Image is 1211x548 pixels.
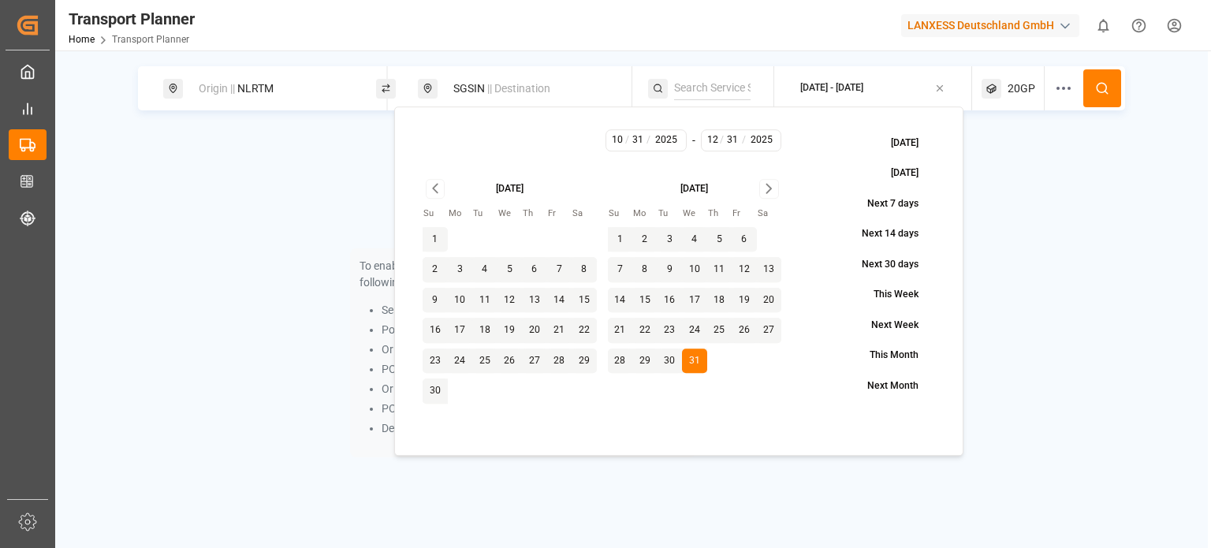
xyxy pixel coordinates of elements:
input: Search Service String [674,76,751,100]
button: 7 [608,257,633,282]
button: 11 [472,288,497,313]
button: 15 [572,288,597,313]
button: 27 [522,349,547,374]
th: Monday [448,207,473,222]
button: 14 [547,288,572,313]
div: SGSIN [444,74,614,103]
span: / [625,133,629,147]
button: 14 [608,288,633,313]
button: 20 [757,288,782,313]
button: Help Center [1121,8,1157,43]
button: This Week [837,281,935,309]
button: [DATE] - [DATE] [784,73,963,104]
button: 25 [472,349,497,374]
th: Monday [632,207,658,222]
th: Friday [732,207,757,222]
button: 8 [572,257,597,282]
th: Sunday [423,207,448,222]
span: / [646,133,650,147]
button: 3 [448,257,473,282]
li: Destination and Service String [382,420,687,437]
button: 22 [632,318,658,343]
div: Transport Planner [69,7,195,31]
button: 24 [682,318,707,343]
span: / [742,133,746,147]
button: 13 [522,288,547,313]
li: Origin and Service String [382,381,687,397]
a: Home [69,34,95,45]
button: 10 [448,288,473,313]
li: Origin and Destination [382,341,687,358]
p: To enable searching, add ETA, ETD, containerType and one of the following: [360,258,687,291]
button: LANXESS Deutschland GmbH [901,10,1086,40]
button: 4 [472,257,497,282]
button: 23 [423,349,448,374]
li: Port Pair [382,322,687,338]
input: D [628,133,648,147]
th: Wednesday [497,207,523,222]
button: 26 [732,318,757,343]
button: 3 [658,227,683,252]
button: 22 [572,318,597,343]
input: D [723,133,743,147]
input: YYYY [650,133,683,147]
button: 21 [608,318,633,343]
button: 31 [682,349,707,374]
button: This Month [833,342,935,370]
button: show 0 new notifications [1086,8,1121,43]
li: POD and Service String [382,401,687,417]
button: 11 [707,257,732,282]
button: 5 [497,257,523,282]
th: Saturday [572,207,597,222]
button: 9 [658,257,683,282]
button: Go to previous month [426,179,445,199]
button: Next 30 days [825,251,935,278]
button: 1 [423,227,448,252]
div: NLRTM [189,74,360,103]
span: Origin || [199,82,235,95]
div: [DATE] [680,182,708,196]
li: Service String [382,302,687,319]
th: Tuesday [658,207,683,222]
button: [DATE] [855,129,935,157]
div: [DATE] - [DATE] [800,81,863,95]
th: Thursday [707,207,732,222]
th: Saturday [757,207,782,222]
button: Go to next month [759,179,779,199]
button: 26 [497,349,523,374]
div: [DATE] [496,182,524,196]
button: 24 [448,349,473,374]
button: 30 [423,378,448,404]
button: Next Month [831,372,935,400]
button: 7 [547,257,572,282]
button: 18 [707,288,732,313]
button: 12 [497,288,523,313]
th: Thursday [522,207,547,222]
button: 19 [732,288,757,313]
button: 23 [658,318,683,343]
button: 2 [423,257,448,282]
div: - [692,129,695,151]
span: || Destination [487,82,550,95]
button: 2 [632,227,658,252]
button: 8 [632,257,658,282]
div: LANXESS Deutschland GmbH [901,14,1079,37]
button: 6 [522,257,547,282]
button: 29 [572,349,597,374]
button: [DATE] [855,160,935,188]
button: Next Week [835,311,935,339]
button: Next 14 days [825,221,935,248]
button: 16 [658,288,683,313]
th: Tuesday [472,207,497,222]
button: 10 [682,257,707,282]
th: Friday [547,207,572,222]
input: YYYY [745,133,778,147]
th: Wednesday [682,207,707,222]
button: 30 [658,349,683,374]
input: M [609,133,626,147]
button: 16 [423,318,448,343]
button: 19 [497,318,523,343]
button: 4 [682,227,707,252]
span: 20GP [1008,80,1035,97]
li: POL and Service String [382,361,687,378]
